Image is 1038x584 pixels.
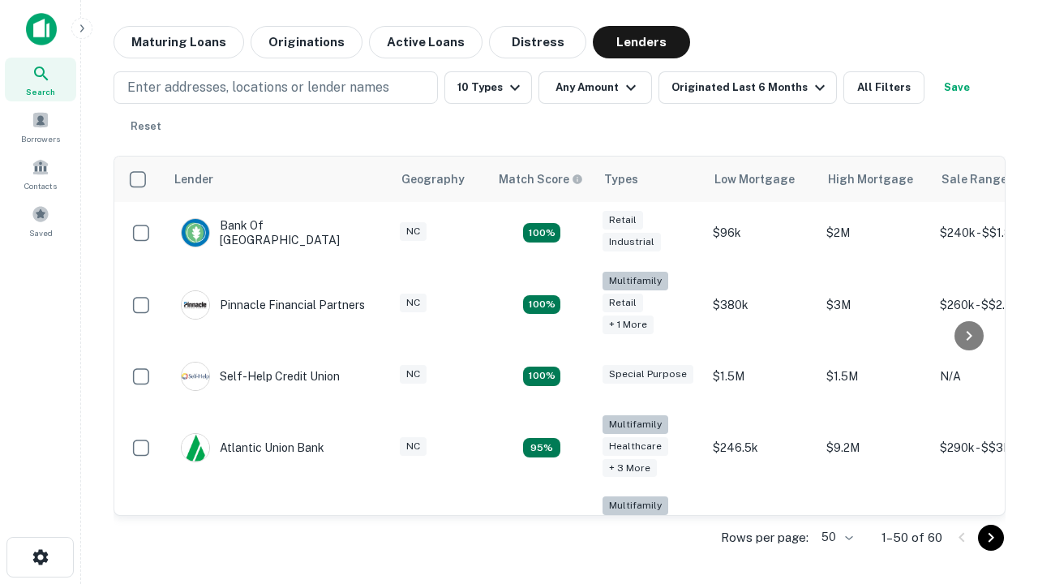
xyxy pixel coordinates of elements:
div: Types [604,170,638,189]
div: Retail [603,211,643,230]
p: Rows per page: [721,528,809,547]
div: Bank Of [GEOGRAPHIC_DATA] [181,218,375,247]
img: picture [182,291,209,319]
p: 1–50 of 60 [881,528,942,547]
p: Enter addresses, locations or lender names [127,78,389,97]
button: Go to next page [978,525,1004,551]
img: picture [182,219,209,247]
a: Contacts [5,152,76,195]
div: Industrial [603,233,661,251]
td: $3M [818,264,932,346]
div: + 1 more [603,316,654,334]
div: Healthcare [603,437,668,456]
div: Pinnacle Financial Partners [181,290,365,320]
button: Distress [489,26,586,58]
button: Lenders [593,26,690,58]
div: Matching Properties: 9, hasApolloMatch: undefined [523,438,560,457]
div: Sale Range [941,170,1007,189]
div: NC [400,294,427,312]
button: Active Loans [369,26,483,58]
td: $246.5k [705,407,818,489]
button: All Filters [843,71,924,104]
div: The Fidelity Bank [181,515,312,544]
div: Capitalize uses an advanced AI algorithm to match your search with the best lender. The match sco... [499,170,583,188]
button: Reset [120,110,172,143]
div: Originated Last 6 Months [671,78,830,97]
div: High Mortgage [828,170,913,189]
td: $246k [705,488,818,570]
h6: Match Score [499,170,580,188]
a: Search [5,58,76,101]
div: Lender [174,170,213,189]
div: Multifamily [603,272,668,290]
img: picture [182,363,209,390]
div: Atlantic Union Bank [181,433,324,462]
button: Save your search to get updates of matches that match your search criteria. [931,71,983,104]
span: Borrowers [21,132,60,145]
div: 50 [815,526,856,549]
th: Low Mortgage [705,157,818,202]
span: Contacts [24,179,57,192]
th: Types [594,157,705,202]
div: Self-help Credit Union [181,362,340,391]
div: NC [400,365,427,384]
button: Any Amount [538,71,652,104]
img: capitalize-icon.png [26,13,57,45]
div: NC [400,222,427,241]
div: Matching Properties: 15, hasApolloMatch: undefined [523,223,560,243]
td: $2M [818,202,932,264]
div: Special Purpose [603,365,693,384]
button: Originated Last 6 Months [658,71,837,104]
th: Lender [165,157,392,202]
span: Search [26,85,55,98]
button: Enter addresses, locations or lender names [114,71,438,104]
td: $1.5M [818,346,932,407]
img: picture [182,434,209,462]
div: Retail [603,294,643,312]
iframe: Chat Widget [957,454,1038,532]
td: $1.5M [705,346,818,407]
a: Saved [5,199,76,243]
div: Multifamily [603,415,668,434]
div: NC [400,437,427,456]
button: Maturing Loans [114,26,244,58]
button: Originations [251,26,362,58]
div: + 3 more [603,459,657,478]
div: Multifamily [603,496,668,515]
td: $96k [705,202,818,264]
a: Borrowers [5,105,76,148]
th: Geography [392,157,489,202]
div: Low Mortgage [714,170,795,189]
td: $380k [705,264,818,346]
th: High Mortgage [818,157,932,202]
td: $9.2M [818,407,932,489]
button: 10 Types [444,71,532,104]
td: $3.2M [818,488,932,570]
div: Matching Properties: 17, hasApolloMatch: undefined [523,295,560,315]
div: Geography [401,170,465,189]
span: Saved [29,226,53,239]
th: Capitalize uses an advanced AI algorithm to match your search with the best lender. The match sco... [489,157,594,202]
div: Matching Properties: 11, hasApolloMatch: undefined [523,367,560,386]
